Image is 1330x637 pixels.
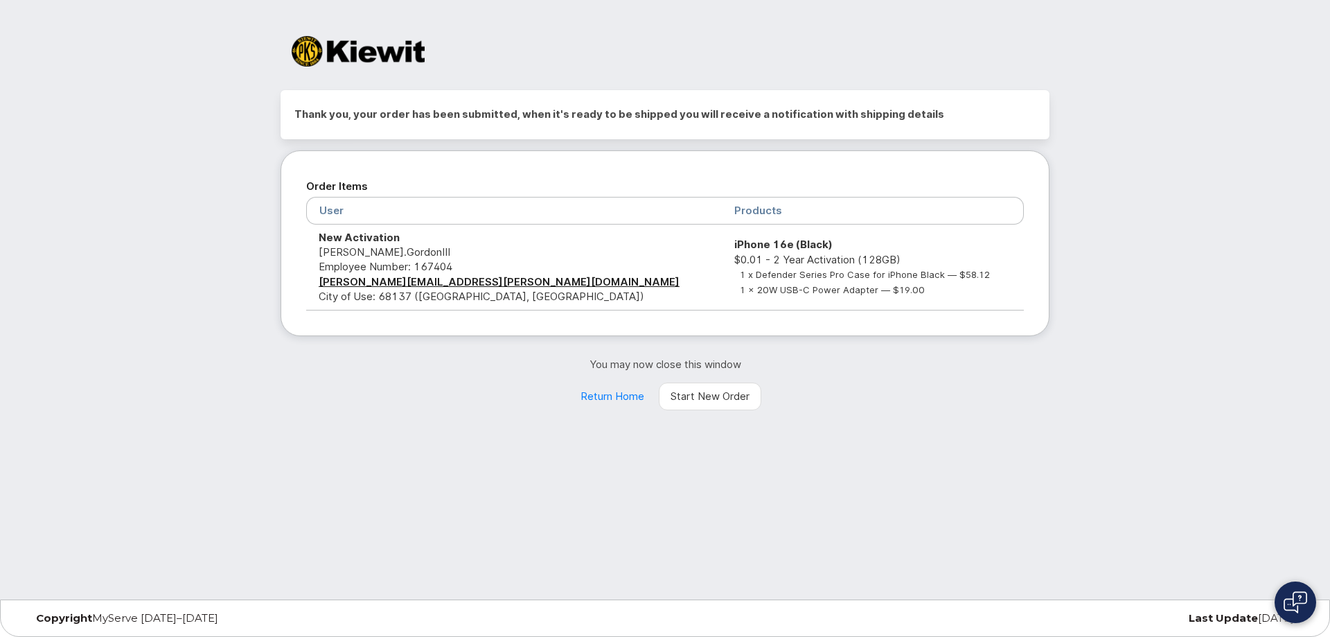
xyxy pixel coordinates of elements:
[306,225,722,311] td: [PERSON_NAME].GordonIII City of Use: 68137 ([GEOGRAPHIC_DATA], [GEOGRAPHIC_DATA])
[659,383,761,410] a: Start New Order
[722,225,1024,311] td: $0.01 - 2 Year Activation (128GB)
[740,269,990,280] small: 1 x Defender Series Pro Case for iPhone Black — $58.12
[294,104,1036,125] h2: Thank you, your order has been submitted, when it's ready to be shipped you will receive a notifi...
[292,36,425,67] img: Kiewit Corporation
[1189,611,1258,625] strong: Last Update
[740,284,925,295] small: 1 x 20W USB-C Power Adapter — $19.00
[722,197,1024,224] th: Products
[319,275,680,288] a: [PERSON_NAME][EMAIL_ADDRESS][PERSON_NAME][DOMAIN_NAME]
[319,231,400,244] strong: New Activation
[281,357,1049,372] p: You may now close this window
[878,613,1304,624] div: [DATE]
[319,260,452,273] span: Employee Number: 167404
[1284,591,1307,613] img: Open chat
[306,197,722,224] th: User
[36,611,92,625] strong: Copyright
[306,176,1024,197] h2: Order Items
[734,238,833,251] strong: iPhone 16e (Black)
[569,383,656,410] a: Return Home
[26,613,452,624] div: MyServe [DATE]–[DATE]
